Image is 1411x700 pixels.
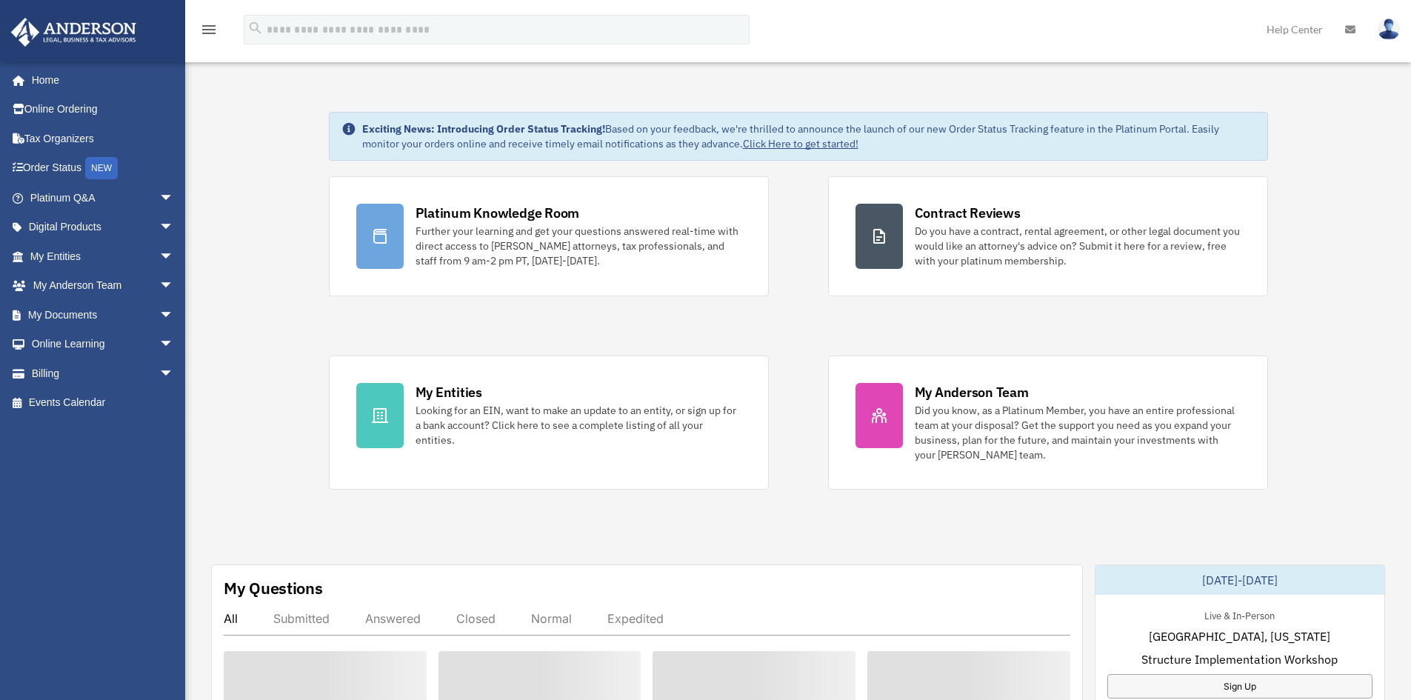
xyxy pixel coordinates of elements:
[10,213,196,242] a: Digital Productsarrow_drop_down
[416,403,741,447] div: Looking for an EIN, want to make an update to an entity, or sign up for a bank account? Click her...
[10,153,196,184] a: Order StatusNEW
[10,65,189,95] a: Home
[416,224,741,268] div: Further your learning and get your questions answered real-time with direct access to [PERSON_NAM...
[828,356,1268,490] a: My Anderson Team Did you know, as a Platinum Member, you have an entire professional team at your...
[362,122,605,136] strong: Exciting News: Introducing Order Status Tracking!
[1095,565,1384,595] div: [DATE]-[DATE]
[10,124,196,153] a: Tax Organizers
[607,611,664,626] div: Expedited
[159,241,189,272] span: arrow_drop_down
[7,18,141,47] img: Anderson Advisors Platinum Portal
[915,224,1241,268] div: Do you have a contract, rental agreement, or other legal document you would like an attorney's ad...
[224,577,323,599] div: My Questions
[416,383,482,401] div: My Entities
[159,271,189,301] span: arrow_drop_down
[85,157,118,179] div: NEW
[10,183,196,213] a: Platinum Q&Aarrow_drop_down
[200,26,218,39] a: menu
[1141,650,1338,668] span: Structure Implementation Workshop
[159,183,189,213] span: arrow_drop_down
[362,121,1255,151] div: Based on your feedback, we're thrilled to announce the launch of our new Order Status Tracking fe...
[531,611,572,626] div: Normal
[10,300,196,330] a: My Documentsarrow_drop_down
[10,330,196,359] a: Online Learningarrow_drop_down
[10,95,196,124] a: Online Ordering
[456,611,496,626] div: Closed
[10,359,196,388] a: Billingarrow_drop_down
[1149,627,1330,645] span: [GEOGRAPHIC_DATA], [US_STATE]
[159,213,189,243] span: arrow_drop_down
[1107,674,1372,699] a: Sign Up
[915,383,1029,401] div: My Anderson Team
[224,611,238,626] div: All
[416,204,580,222] div: Platinum Knowledge Room
[10,241,196,271] a: My Entitiesarrow_drop_down
[1378,19,1400,40] img: User Pic
[365,611,421,626] div: Answered
[10,388,196,418] a: Events Calendar
[159,330,189,360] span: arrow_drop_down
[329,176,769,296] a: Platinum Knowledge Room Further your learning and get your questions answered real-time with dire...
[247,20,264,36] i: search
[1192,607,1287,622] div: Live & In-Person
[200,21,218,39] i: menu
[915,204,1021,222] div: Contract Reviews
[273,611,330,626] div: Submitted
[159,359,189,389] span: arrow_drop_down
[915,403,1241,462] div: Did you know, as a Platinum Member, you have an entire professional team at your disposal? Get th...
[159,300,189,330] span: arrow_drop_down
[10,271,196,301] a: My Anderson Teamarrow_drop_down
[828,176,1268,296] a: Contract Reviews Do you have a contract, rental agreement, or other legal document you would like...
[329,356,769,490] a: My Entities Looking for an EIN, want to make an update to an entity, or sign up for a bank accoun...
[743,137,858,150] a: Click Here to get started!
